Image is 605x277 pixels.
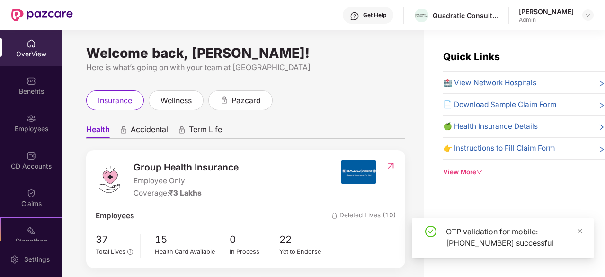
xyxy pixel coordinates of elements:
[577,228,583,234] span: close
[598,123,605,132] span: right
[433,11,499,20] div: Quadratic Consultants
[27,114,36,123] img: svg+xml;base64,PHN2ZyBpZD0iRW1wbG95ZWVzIiB4bWxucz0iaHR0cDovL3d3dy53My5vcmcvMjAwMC9zdmciIHdpZHRoPS...
[331,213,338,219] img: deleteIcon
[96,248,125,255] span: Total Lives
[131,125,168,138] span: Accidental
[86,49,405,57] div: Welcome back, [PERSON_NAME]!
[443,167,605,177] div: View More
[27,226,36,235] img: svg+xml;base64,PHN2ZyB4bWxucz0iaHR0cDovL3d3dy53My5vcmcvMjAwMC9zdmciIHdpZHRoPSIyMSIgaGVpZ2h0PSIyMC...
[598,101,605,110] span: right
[341,160,376,184] img: insurerIcon
[279,232,329,248] span: 22
[27,76,36,86] img: svg+xml;base64,PHN2ZyBpZD0iQmVuZWZpdHMiIHhtbG5zPSJodHRwOi8vd3d3LnczLm9yZy8yMDAwL3N2ZyIgd2lkdGg9Ij...
[96,232,133,248] span: 37
[155,247,230,257] div: Health Card Available
[443,121,538,132] span: 🍏 Health Insurance Details
[386,161,396,170] img: RedirectIcon
[443,99,556,110] span: 📄 Download Sample Claim Form
[86,125,110,138] span: Health
[584,11,592,19] img: svg+xml;base64,PHN2ZyBpZD0iRHJvcGRvd24tMzJ4MzIiIHhtbG5zPSJodHRwOi8vd3d3LnczLm9yZy8yMDAwL3N2ZyIgd2...
[446,226,582,249] div: OTP validation for mobile: [PHONE_NUMBER] successful
[86,62,405,73] div: Here is what’s going on with your team at [GEOGRAPHIC_DATA]
[230,247,280,257] div: In Process
[155,232,230,248] span: 15
[119,125,128,134] div: animation
[98,95,132,107] span: insurance
[598,144,605,154] span: right
[27,151,36,161] img: svg+xml;base64,PHN2ZyBpZD0iQ0RfQWNjb3VudHMiIGRhdGEtbmFtZT0iQ0QgQWNjb3VudHMiIHhtbG5zPSJodHRwOi8vd3...
[220,96,229,104] div: animation
[331,210,396,222] span: Deleted Lives (10)
[133,175,239,187] span: Employee Only
[133,160,239,174] span: Group Health Insurance
[21,255,53,264] div: Settings
[27,188,36,198] img: svg+xml;base64,PHN2ZyBpZD0iQ2xhaW0iIHhtbG5zPSJodHRwOi8vd3d3LnczLm9yZy8yMDAwL3N2ZyIgd2lkdGg9IjIwIi...
[443,51,500,63] span: Quick Links
[231,95,261,107] span: pazcard
[11,9,73,21] img: New Pazcare Logo
[96,165,124,194] img: logo
[27,39,36,48] img: svg+xml;base64,PHN2ZyBpZD0iSG9tZSIgeG1sbnM9Imh0dHA6Ly93d3cudzMub3JnLzIwMDAvc3ZnIiB3aWR0aD0iMjAiIG...
[443,77,536,89] span: 🏥 View Network Hospitals
[443,143,555,154] span: 👉 Instructions to Fill Claim Form
[127,249,133,254] span: info-circle
[279,247,329,257] div: Yet to Endorse
[133,188,239,199] div: Coverage:
[519,7,574,16] div: [PERSON_NAME]
[169,188,202,197] span: ₹3 Lakhs
[425,226,436,237] span: check-circle
[160,95,192,107] span: wellness
[476,169,482,175] span: down
[189,125,222,138] span: Term Life
[350,11,359,21] img: svg+xml;base64,PHN2ZyBpZD0iSGVscC0zMngzMiIgeG1sbnM9Imh0dHA6Ly93d3cudzMub3JnLzIwMDAvc3ZnIiB3aWR0aD...
[415,14,428,18] img: quadratic_consultants_logo_3.png
[230,232,280,248] span: 0
[519,16,574,24] div: Admin
[10,255,19,264] img: svg+xml;base64,PHN2ZyBpZD0iU2V0dGluZy0yMHgyMCIgeG1sbnM9Imh0dHA6Ly93d3cudzMub3JnLzIwMDAvc3ZnIiB3aW...
[598,79,605,89] span: right
[363,11,386,19] div: Get Help
[178,125,186,134] div: animation
[96,210,134,222] span: Employees
[1,236,62,246] div: Stepathon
